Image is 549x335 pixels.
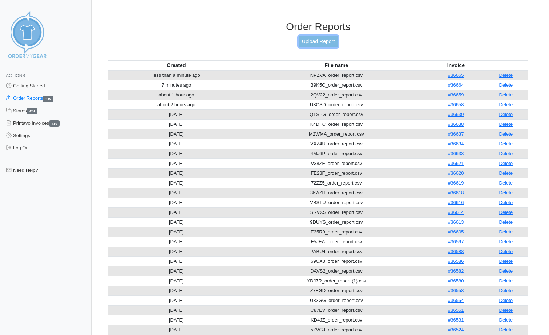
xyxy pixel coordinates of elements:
[108,305,245,315] td: [DATE]
[448,82,464,88] a: #36664
[245,295,428,305] td: U83GG_order_report.csv
[448,259,464,264] a: #36586
[245,149,428,158] td: 4MJ6P_order_report.csv
[245,109,428,119] td: QTSPG_order_report.csv
[245,217,428,227] td: 9DUYS_order_report.csv
[108,198,245,207] td: [DATE]
[108,256,245,266] td: [DATE]
[245,80,428,90] td: B9K5C_order_report.csv
[448,200,464,205] a: #36616
[108,21,528,33] h3: Order Reports
[448,298,464,303] a: #36554
[108,80,245,90] td: 7 minutes ago
[108,139,245,149] td: [DATE]
[499,317,513,323] a: Delete
[499,73,513,78] a: Delete
[499,131,513,137] a: Delete
[499,151,513,156] a: Delete
[108,237,245,247] td: [DATE]
[108,325,245,335] td: [DATE]
[448,268,464,274] a: #36582
[448,307,464,313] a: #36551
[245,266,428,276] td: DAVS2_order_report.csv
[108,266,245,276] td: [DATE]
[108,168,245,178] td: [DATE]
[43,96,53,102] span: 439
[499,278,513,284] a: Delete
[245,100,428,109] td: U3CSD_order_report.csv
[499,288,513,293] a: Delete
[448,102,464,107] a: #36658
[499,219,513,225] a: Delete
[499,190,513,195] a: Delete
[499,268,513,274] a: Delete
[499,82,513,88] a: Delete
[448,278,464,284] a: #36580
[108,149,245,158] td: [DATE]
[448,190,464,195] a: #36618
[245,305,428,315] td: C87EV_order_report.csv
[245,315,428,325] td: KD4JZ_order_report.csv
[499,112,513,117] a: Delete
[245,119,428,129] td: K4DFC_order_report.csv
[245,207,428,217] td: SRVX5_order_report.csv
[299,36,338,47] a: Upload Report
[49,120,60,127] span: 439
[448,141,464,146] a: #36634
[448,92,464,98] a: #36659
[448,229,464,235] a: #36605
[108,90,245,100] td: about 1 hour ago
[6,73,25,78] span: Actions
[245,139,428,149] td: VXZ4U_order_report.csv
[448,327,464,332] a: #36524
[245,227,428,237] td: E35R9_order_report.csv
[499,210,513,215] a: Delete
[108,188,245,198] td: [DATE]
[499,141,513,146] a: Delete
[108,70,245,80] td: less than a minute ago
[448,288,464,293] a: #36558
[448,170,464,176] a: #36620
[108,109,245,119] td: [DATE]
[108,60,245,70] th: Created
[499,307,513,313] a: Delete
[499,327,513,332] a: Delete
[108,158,245,168] td: [DATE]
[499,180,513,186] a: Delete
[245,129,428,139] td: M2WMA_order_report.csv
[245,168,428,178] td: FE28F_order_report.csv
[499,121,513,127] a: Delete
[448,161,464,166] a: #36621
[108,178,245,188] td: [DATE]
[108,276,245,286] td: [DATE]
[499,229,513,235] a: Delete
[108,207,245,217] td: [DATE]
[499,200,513,205] a: Delete
[27,108,37,114] span: 424
[499,259,513,264] a: Delete
[108,217,245,227] td: [DATE]
[245,256,428,266] td: 69CX3_order_report.csv
[448,131,464,137] a: #36637
[499,239,513,244] a: Delete
[499,161,513,166] a: Delete
[448,180,464,186] a: #36619
[428,60,484,70] th: Invoice
[245,178,428,188] td: 72ZZ5_order_report.csv
[245,286,428,295] td: Z7FGD_order_report.csv
[108,100,245,109] td: about 2 hours ago
[108,286,245,295] td: [DATE]
[108,295,245,305] td: [DATE]
[448,249,464,254] a: #36588
[448,73,464,78] a: #36665
[448,121,464,127] a: #36638
[245,70,428,80] td: NPZVA_order_report.csv
[245,237,428,247] td: F5JEA_order_report.csv
[499,170,513,176] a: Delete
[245,158,428,168] td: V38ZF_order_report.csv
[245,90,428,100] td: 2QV22_order_report.csv
[448,239,464,244] a: #36597
[245,325,428,335] td: 5ZVGJ_order_report.csv
[499,249,513,254] a: Delete
[245,276,428,286] td: YDJ7R_order_report (1).csv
